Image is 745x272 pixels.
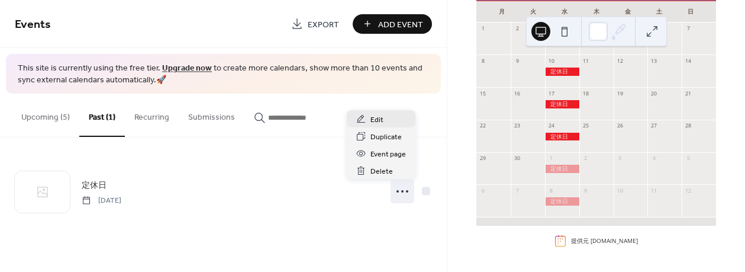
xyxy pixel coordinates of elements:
button: Recurring [125,94,179,136]
div: 9 [514,57,521,65]
div: 11 [650,187,657,194]
div: 8 [479,57,486,65]
div: 12 [616,57,623,65]
div: 4 [650,155,657,162]
div: 火 [518,1,549,23]
span: 定休日 [82,179,107,191]
div: 定休日 [545,100,579,108]
span: Export [308,18,339,31]
div: 7 [685,25,692,33]
span: Event page [370,148,406,161]
div: 5 [685,155,692,162]
div: 21 [685,90,692,97]
div: 12 [685,187,692,194]
div: 土 [644,1,675,23]
div: 17 [548,90,555,97]
div: 10 [548,57,555,65]
div: 3 [616,155,623,162]
span: Edit [370,114,383,126]
button: Submissions [179,94,244,136]
div: 28 [685,123,692,130]
div: 19 [616,90,623,97]
div: 11 [582,57,589,65]
div: 7 [514,187,521,194]
div: 6 [479,187,486,194]
div: 14 [685,57,692,65]
a: Export [282,14,348,34]
div: 16 [514,90,521,97]
div: 水 [549,1,580,23]
a: [DOMAIN_NAME] [591,236,638,245]
span: This site is currently using the free tier. to create more calendars, show more than 10 events an... [18,63,429,86]
button: Past (1) [79,94,125,137]
div: 定休日 [545,197,579,205]
div: 定休日 [545,165,579,172]
div: 1 [479,25,486,33]
span: Events [15,13,51,36]
span: Add Event [378,18,423,31]
div: 26 [616,123,623,130]
div: 1 [548,155,555,162]
div: 提供元 [571,236,638,245]
div: 25 [582,123,589,130]
div: 22 [479,123,486,130]
div: 30 [514,155,521,162]
div: 18 [582,90,589,97]
button: Add Event [353,14,432,34]
div: 9 [582,187,589,194]
div: 23 [514,123,521,130]
div: 2 [514,25,521,33]
div: 日 [675,1,707,23]
div: 13 [650,57,657,65]
div: 24 [548,123,555,130]
span: Delete [370,165,393,178]
div: 定休日 [545,133,579,140]
div: 2 [582,155,589,162]
span: Duplicate [370,131,402,143]
button: Upcoming (5) [12,94,79,136]
div: 月 [486,1,517,23]
div: 定休日 [545,68,579,75]
div: 20 [650,90,657,97]
span: [DATE] [82,195,121,206]
div: 金 [612,1,643,23]
div: 15 [479,90,486,97]
a: 定休日 [82,178,107,192]
a: Upgrade now [162,60,212,76]
div: 27 [650,123,657,130]
div: 10 [616,187,623,194]
div: 29 [479,155,486,162]
div: 8 [548,187,555,194]
div: 木 [580,1,612,23]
